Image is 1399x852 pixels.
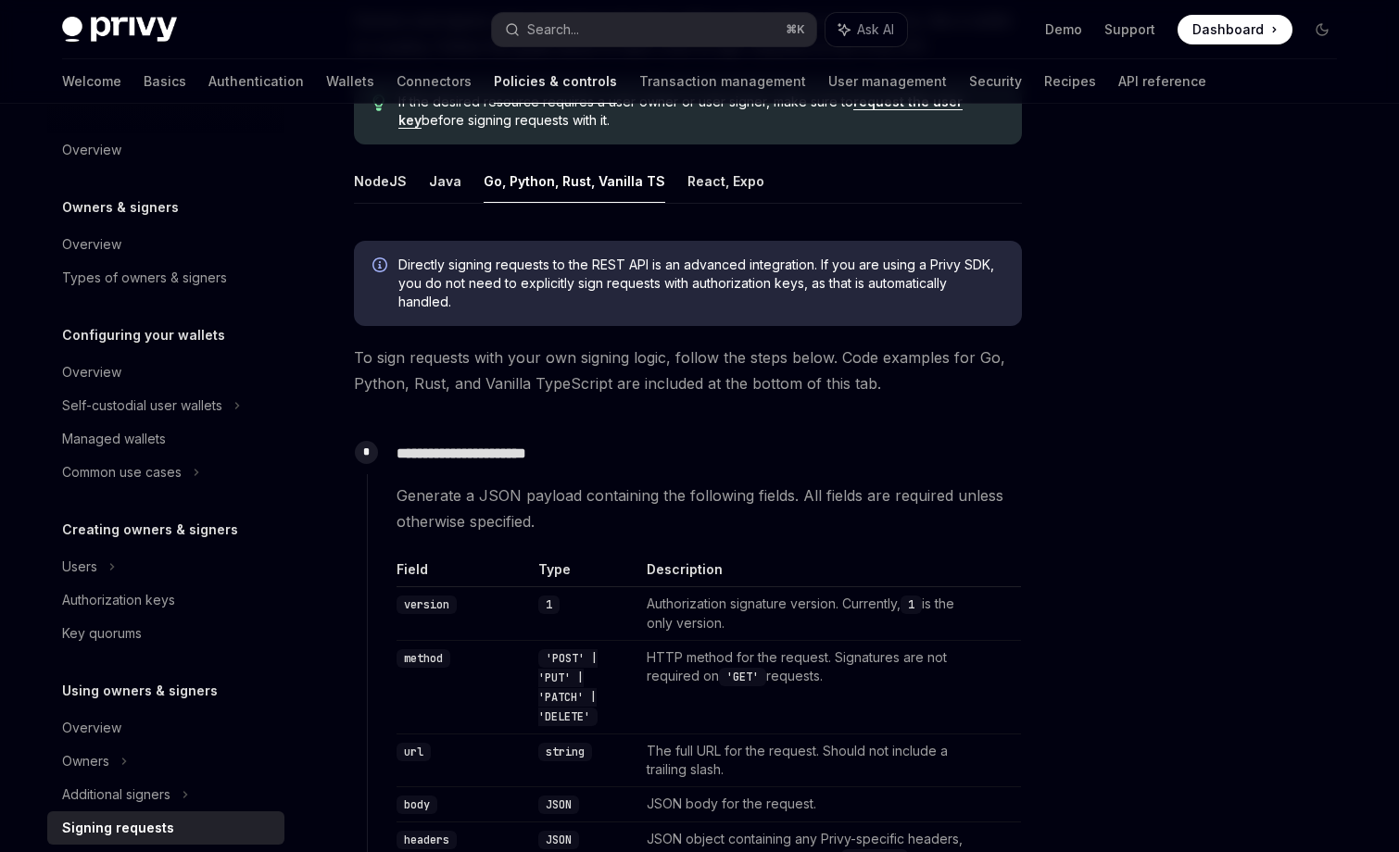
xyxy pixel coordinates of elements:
a: Authentication [208,59,304,104]
span: If the desired resource requires a user owner or user signer, make sure to before signing request... [398,93,1003,130]
div: Overview [62,233,121,256]
a: Overview [47,356,284,389]
code: body [397,796,437,814]
a: Transaction management [639,59,806,104]
img: dark logo [62,17,177,43]
code: headers [397,831,457,849]
a: Overview [47,711,284,745]
td: Authorization signature version. Currently, is the only version. [639,586,984,640]
td: JSON body for the request. [639,786,984,821]
span: ⌘ K [786,22,805,37]
div: Overview [62,139,121,161]
button: React, Expo [687,159,764,203]
a: Key quorums [47,617,284,650]
button: Java [429,159,461,203]
a: Overview [47,133,284,167]
a: Basics [144,59,186,104]
code: 'GET' [719,668,766,686]
div: Self-custodial user wallets [62,395,222,417]
a: Wallets [326,59,374,104]
a: Overview [47,228,284,261]
a: Welcome [62,59,121,104]
div: Owners [62,750,109,772]
code: string [538,743,592,761]
a: Policies & controls [494,59,617,104]
a: Signing requests [47,811,284,845]
div: Overview [62,717,121,739]
svg: Info [372,257,391,276]
code: version [397,595,457,614]
td: The full URL for the request. Should not include a trailing slash. [639,733,984,786]
a: Connectors [397,59,472,104]
a: Types of owners & signers [47,261,284,294]
span: Dashboard [1192,20,1264,39]
code: JSON [538,796,579,814]
div: Key quorums [62,622,142,645]
div: Search... [527,19,579,41]
th: Field [397,560,531,587]
span: Directly signing requests to the REST API is an advanced integration. If you are using a Privy SD... [398,256,1003,311]
span: Ask AI [857,20,894,39]
h5: Creating owners & signers [62,519,238,541]
button: NodeJS [354,159,407,203]
code: 'POST' | 'PUT' | 'PATCH' | 'DELETE' [538,649,598,726]
td: HTTP method for the request. Signatures are not required on requests. [639,640,984,733]
div: Types of owners & signers [62,267,227,289]
a: Dashboard [1178,15,1292,44]
div: Authorization keys [62,589,175,611]
a: User management [828,59,947,104]
a: Managed wallets [47,422,284,456]
button: Ask AI [826,13,907,46]
code: method [397,649,450,668]
h5: Configuring your wallets [62,324,225,346]
th: Description [639,560,984,587]
div: Signing requests [62,817,174,839]
div: Managed wallets [62,428,166,450]
div: Common use cases [62,461,182,483]
a: Security [969,59,1022,104]
div: Additional signers [62,783,170,806]
code: 1 [901,595,922,614]
th: Type [531,560,639,587]
div: Overview [62,361,121,383]
code: url [397,743,431,761]
a: Support [1104,20,1155,39]
span: Generate a JSON payload containing the following fields. All fields are required unless otherwise... [397,482,1021,534]
button: Toggle dark mode [1307,15,1337,44]
a: Authorization keys [47,583,284,617]
div: Users [62,556,97,578]
code: JSON [538,831,579,849]
button: Search...⌘K [492,13,816,46]
a: Demo [1045,20,1082,39]
span: To sign requests with your own signing logic, follow the steps below. Code examples for Go, Pytho... [354,345,1022,396]
h5: Using owners & signers [62,680,218,702]
a: Recipes [1044,59,1096,104]
h5: Owners & signers [62,196,179,219]
a: API reference [1118,59,1206,104]
button: Go, Python, Rust, Vanilla TS [484,159,665,203]
code: 1 [538,595,560,614]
